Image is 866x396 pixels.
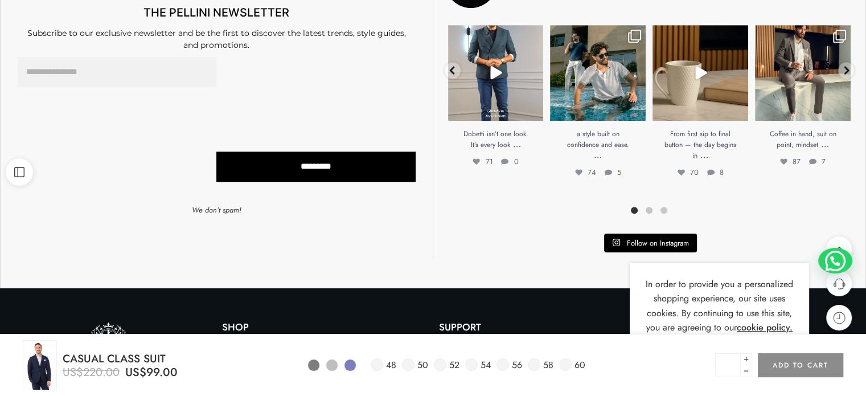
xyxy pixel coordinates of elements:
[216,57,310,139] iframe: reCAPTCHA
[559,358,585,371] a: 60
[646,277,793,334] span: In order to provide you a personalized shopping experience, our site uses cookies. By continuing ...
[678,167,699,178] span: 70
[821,137,829,150] a: …
[496,358,522,371] a: 56
[143,6,289,19] span: THE PELLINI NEWSLETTER
[664,129,736,161] span: From first sip to final button — the day begins in
[402,358,428,371] a: 50
[439,322,644,332] p: SUPPORT
[386,358,396,371] span: 48
[63,364,83,381] span: US$
[707,167,724,178] span: 8
[192,205,241,215] em: We don’t spam!
[770,129,836,150] span: Coffee in hand, suit on point, mindset
[434,358,459,371] a: 52
[27,28,406,50] span: Subscribe to our exclusive newsletter and be the first to discover the latest trends, style guide...
[63,351,177,366] h3: CASUAL CLASS SUIT
[465,358,491,371] a: 54
[63,364,120,381] bdi: 220.00
[567,129,629,150] span: a style built on confidence and ease.
[449,358,459,371] span: 52
[700,148,708,161] a: …
[627,238,689,248] span: Follow on Instagram
[594,148,602,161] a: …
[780,156,801,167] span: 87
[575,167,596,178] span: 74
[512,358,522,371] span: 56
[417,358,428,371] span: 50
[737,320,793,335] a: cookie policy.
[222,322,427,332] p: Shop
[481,358,491,371] span: 54
[715,353,741,377] input: Product quantity
[463,129,528,150] span: Dobetti isn’t one look. It’s every look
[758,353,843,377] button: Add to cart
[809,156,826,167] span: 7
[371,358,396,371] a: 48
[528,358,553,371] a: 58
[612,238,621,247] svg: Instagram
[23,340,57,390] img: co-nb8-scaled-1-101x150.webp
[543,358,553,371] span: 58
[125,364,178,381] bdi: 99.00
[125,364,146,381] span: US$
[604,234,697,253] a: Instagram Follow on Instagram
[501,156,518,167] span: 0
[574,358,585,371] span: 60
[473,156,492,167] span: 71
[512,137,520,150] a: …
[605,167,621,178] span: 5
[18,57,216,87] input: Email Address *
